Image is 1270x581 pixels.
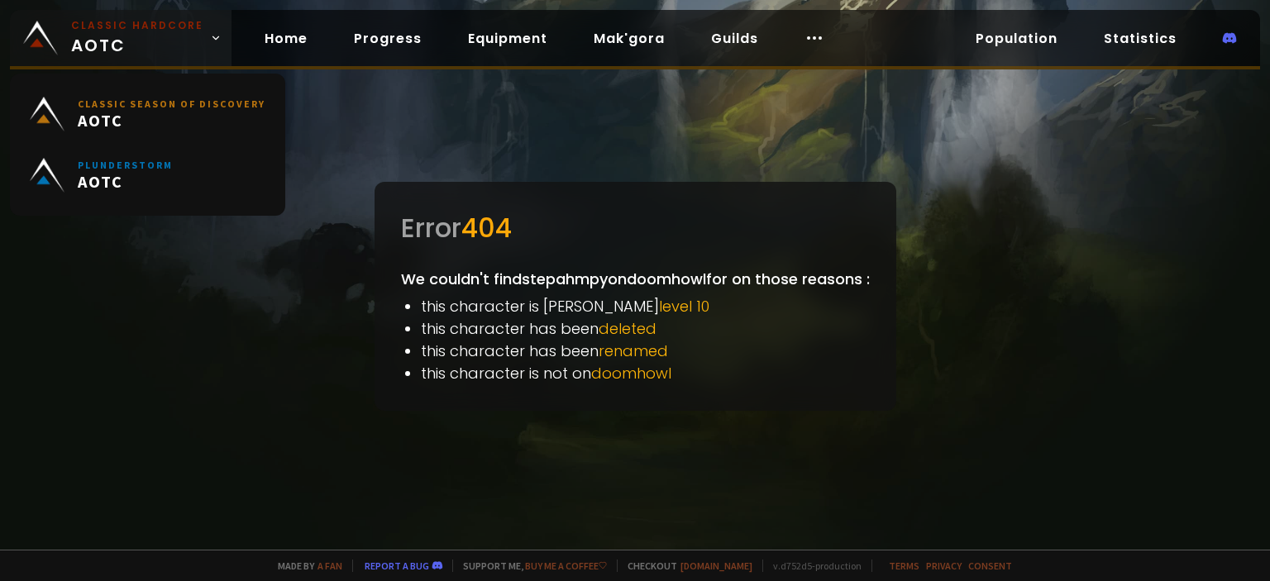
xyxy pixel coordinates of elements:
[10,10,232,66] a: Classic HardcoreAOTC
[599,318,656,339] span: deleted
[78,110,265,131] span: AOTC
[599,341,668,361] span: renamed
[268,560,342,572] span: Made by
[525,560,607,572] a: Buy me a coffee
[20,83,275,145] a: Classic Season of DiscoveryAOTC
[698,21,771,55] a: Guilds
[251,21,321,55] a: Home
[78,171,173,192] span: AOTC
[341,21,435,55] a: Progress
[962,21,1071,55] a: Population
[452,560,607,572] span: Support me,
[926,560,962,572] a: Privacy
[680,560,752,572] a: [DOMAIN_NAME]
[762,560,862,572] span: v. d752d5 - production
[461,209,512,246] span: 404
[659,296,709,317] span: level 10
[617,560,752,572] span: Checkout
[421,340,870,362] li: this character has been
[78,98,265,110] small: Classic Season of Discovery
[375,182,896,411] div: We couldn't find stepahmpy on doomhowl for on those reasons :
[421,295,870,317] li: this character is [PERSON_NAME]
[1091,21,1190,55] a: Statistics
[78,159,173,171] small: Plunderstorm
[889,560,919,572] a: Terms
[591,363,671,383] span: doomhowl
[365,560,429,572] a: Report a bug
[401,208,870,248] div: Error
[968,560,1012,572] a: Consent
[455,21,561,55] a: Equipment
[421,362,870,384] li: this character is not on
[580,21,678,55] a: Mak'gora
[317,560,342,572] a: a fan
[20,145,275,206] a: PlunderstormAOTC
[71,18,203,58] span: AOTC
[421,317,870,340] li: this character has been
[71,18,203,33] small: Classic Hardcore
